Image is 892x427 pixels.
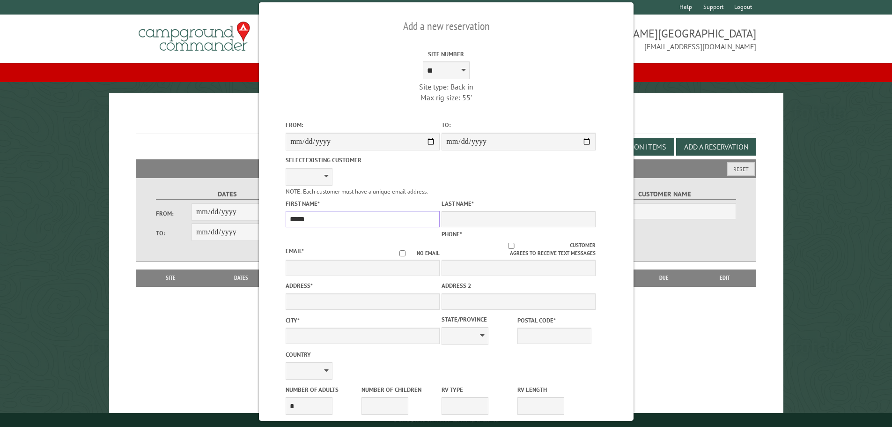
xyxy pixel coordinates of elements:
label: To: [156,229,192,238]
label: Email [286,247,304,255]
h1: Reservations [136,108,757,134]
th: Due [634,270,693,286]
label: No email [388,249,440,257]
label: State/Province [442,315,516,324]
label: First Name [286,199,440,208]
th: Dates [201,270,281,286]
button: Edit Add-on Items [594,138,674,156]
label: From: [286,120,440,129]
label: Number of Adults [286,385,360,394]
th: Edit [693,270,757,286]
div: Max rig size: 55' [369,92,523,103]
label: City [286,316,440,325]
input: Customer agrees to receive text messages [452,243,570,249]
small: © Campground Commander LLC. All rights reserved. [393,417,499,423]
label: Last Name [442,199,596,208]
img: Campground Commander [136,18,253,55]
label: Country [286,350,440,359]
label: Customer Name [593,189,736,200]
label: Phone [442,230,462,238]
label: Address 2 [442,281,596,290]
label: To: [442,120,596,129]
th: Site [140,270,201,286]
h2: Add a new reservation [286,17,607,35]
label: Site Number [369,50,523,59]
label: Dates [156,189,299,200]
label: Customer agrees to receive text messages [442,241,596,257]
input: No email [388,250,417,256]
label: Number of Children [361,385,435,394]
label: Select existing customer [286,156,440,165]
small: NOTE: Each customer must have a unique email address. [286,187,428,195]
h2: Filters [136,159,757,177]
button: Reset [727,162,755,176]
label: From: [156,209,192,218]
label: Address [286,281,440,290]
label: RV Length [517,385,591,394]
label: RV Type [442,385,516,394]
button: Add a Reservation [676,138,756,156]
label: Postal Code [517,316,591,325]
div: Site type: Back in [369,82,523,92]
